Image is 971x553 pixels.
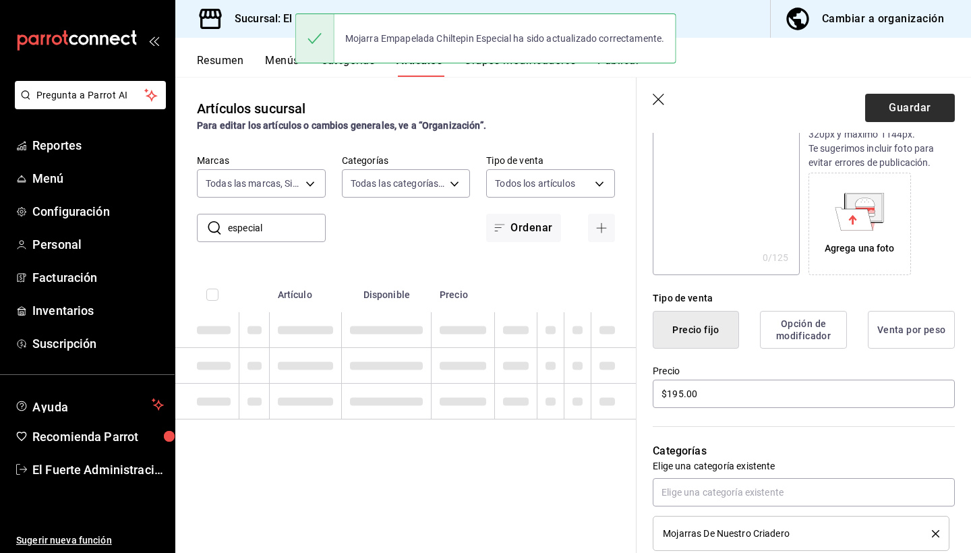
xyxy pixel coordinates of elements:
[32,235,164,254] span: Personal
[15,81,166,109] button: Pregunta a Parrot AI
[922,530,939,537] button: delete
[36,88,145,103] span: Pregunta a Parrot AI
[868,311,955,349] button: Venta por peso
[822,9,944,28] div: Cambiar a organización
[32,428,164,446] span: Recomienda Parrot
[224,11,471,27] h3: Sucursal: El Fuerte 1847 ([GEOGRAPHIC_DATA])
[486,156,615,165] label: Tipo de venta
[334,24,676,53] div: Mojarra Empapelada Chiltepin Especial ha sido actualizado correctamente.
[653,380,955,408] input: $0.00
[16,533,164,548] span: Sugerir nueva función
[32,334,164,353] span: Suscripción
[653,311,739,349] button: Precio fijo
[763,251,789,264] div: 0 /125
[432,269,495,312] th: Precio
[342,156,471,165] label: Categorías
[32,461,164,479] span: El Fuerte Administración
[32,397,146,413] span: Ayuda
[32,268,164,287] span: Facturación
[270,269,342,312] th: Artículo
[653,478,955,506] input: Elige una categoría existente
[32,301,164,320] span: Inventarios
[32,169,164,187] span: Menú
[228,214,326,241] input: Buscar artículo
[197,120,486,131] strong: Para editar los artículos o cambios generales, ve a “Organización”.
[206,177,301,190] span: Todas las marcas, Sin marca
[653,443,955,459] p: Categorías
[760,311,847,349] button: Opción de modificador
[653,291,955,305] div: Tipo de venta
[825,241,895,256] div: Agrega una foto
[9,98,166,112] a: Pregunta a Parrot AI
[265,54,299,77] button: Menús
[486,214,560,242] button: Ordenar
[197,54,243,77] button: Resumen
[808,113,955,170] p: JPG o PNG hasta 10 MB mínimo 320px y máximo 1144px. Te sugerimos incluir foto para evitar errores...
[653,459,955,473] p: Elige una categoría existente
[342,269,432,312] th: Disponible
[495,177,575,190] span: Todos los artículos
[197,54,971,77] div: navigation tabs
[32,202,164,221] span: Configuración
[32,136,164,154] span: Reportes
[351,177,446,190] span: Todas las categorías, Sin categoría
[197,98,305,119] div: Artículos sucursal
[812,176,908,272] div: Agrega una foto
[148,35,159,46] button: open_drawer_menu
[663,529,790,538] span: Mojarras De Nuestro Criadero
[197,156,326,165] label: Marcas
[653,366,955,376] label: Precio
